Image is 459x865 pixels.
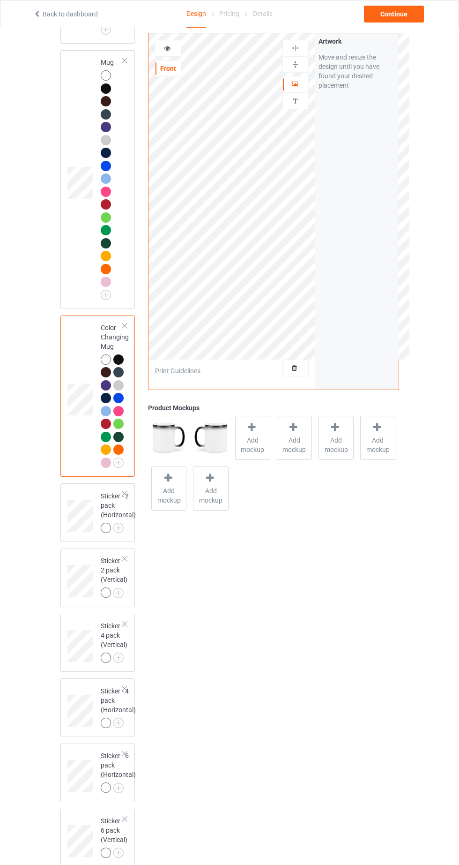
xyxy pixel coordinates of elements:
[193,466,228,511] div: Add mockup
[101,290,111,300] img: svg+xml;base64,PD94bWwgdmVyc2lvbj0iMS4wIiBlbmNvZGluZz0iVVRGLTgiPz4KPHN2ZyB3aWR0aD0iMjJweCIgaGVpZ2...
[151,416,186,460] img: regular.jpg
[361,436,395,454] span: Add mockup
[60,50,135,309] div: Mug
[33,10,98,18] a: Back to dashboard
[101,556,127,597] div: Sticker - 2 pack (Vertical)
[113,718,124,728] img: svg+xml;base64,PD94bWwgdmVyc2lvbj0iMS4wIiBlbmNvZGluZz0iVVRGLTgiPz4KPHN2ZyB3aWR0aD0iMjJweCIgaGVpZ2...
[113,653,124,663] img: svg+xml;base64,PD94bWwgdmVyc2lvbj0iMS4wIiBlbmNvZGluZz0iVVRGLTgiPz4KPHN2ZyB3aWR0aD0iMjJweCIgaGVpZ2...
[60,678,135,737] div: Sticker - 4 pack (Horizontal)
[60,744,135,802] div: Sticker - 6 pack (Horizontal)
[101,58,123,297] div: Mug
[364,6,424,23] div: Continue
[101,816,127,857] div: Sticker - 6 pack (Vertical)
[151,466,186,511] div: Add mockup
[193,416,228,460] img: regular.jpg
[60,316,135,477] div: Color Changing Mug
[101,621,127,662] div: Sticker - 4 pack (Vertical)
[60,614,135,672] div: Sticker - 4 pack (Vertical)
[101,686,136,728] div: Sticker - 4 pack (Horizontal)
[101,323,129,467] div: Color Changing Mug
[113,523,124,533] img: svg+xml;base64,PD94bWwgdmVyc2lvbj0iMS4wIiBlbmNvZGluZz0iVVRGLTgiPz4KPHN2ZyB3aWR0aD0iMjJweCIgaGVpZ2...
[155,64,181,73] div: Front
[113,588,124,598] img: svg+xml;base64,PD94bWwgdmVyc2lvbj0iMS4wIiBlbmNvZGluZz0iVVRGLTgiPz4KPHN2ZyB3aWR0aD0iMjJweCIgaGVpZ2...
[113,458,124,468] img: svg+xml;base64,PD94bWwgdmVyc2lvbj0iMS4wIiBlbmNvZGluZz0iVVRGLTgiPz4KPHN2ZyB3aWR0aD0iMjJweCIgaGVpZ2...
[193,486,228,505] span: Add mockup
[148,403,399,413] div: Product Mockups
[291,60,300,69] img: svg%3E%0A
[253,0,273,27] div: Details
[319,436,353,454] span: Add mockup
[291,44,300,53] img: svg%3E%0A
[113,848,124,858] img: svg+xml;base64,PD94bWwgdmVyc2lvbj0iMS4wIiBlbmNvZGluZz0iVVRGLTgiPz4KPHN2ZyB3aWR0aD0iMjJweCIgaGVpZ2...
[186,0,206,28] div: Design
[219,0,239,27] div: Pricing
[360,416,395,460] div: Add mockup
[236,436,270,454] span: Add mockup
[152,486,186,505] span: Add mockup
[60,549,135,607] div: Sticker - 2 pack (Vertical)
[318,37,395,46] div: Artwork
[101,751,136,792] div: Sticker - 6 pack (Horizontal)
[318,53,395,90] div: Move and resize the design until you have found your desired placement
[101,24,111,35] img: svg+xml;base64,PD94bWwgdmVyc2lvbj0iMS4wIiBlbmNvZGluZz0iVVRGLTgiPz4KPHN2ZyB3aWR0aD0iMjJweCIgaGVpZ2...
[291,97,300,105] img: svg%3E%0A
[155,366,200,376] div: Print Guidelines
[235,416,270,460] div: Add mockup
[113,783,124,793] img: svg+xml;base64,PD94bWwgdmVyc2lvbj0iMS4wIiBlbmNvZGluZz0iVVRGLTgiPz4KPHN2ZyB3aWR0aD0iMjJweCIgaGVpZ2...
[101,491,136,533] div: Sticker - 2 pack (Horizontal)
[318,416,354,460] div: Add mockup
[60,483,135,542] div: Sticker - 2 pack (Horizontal)
[277,436,311,454] span: Add mockup
[277,416,312,460] div: Add mockup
